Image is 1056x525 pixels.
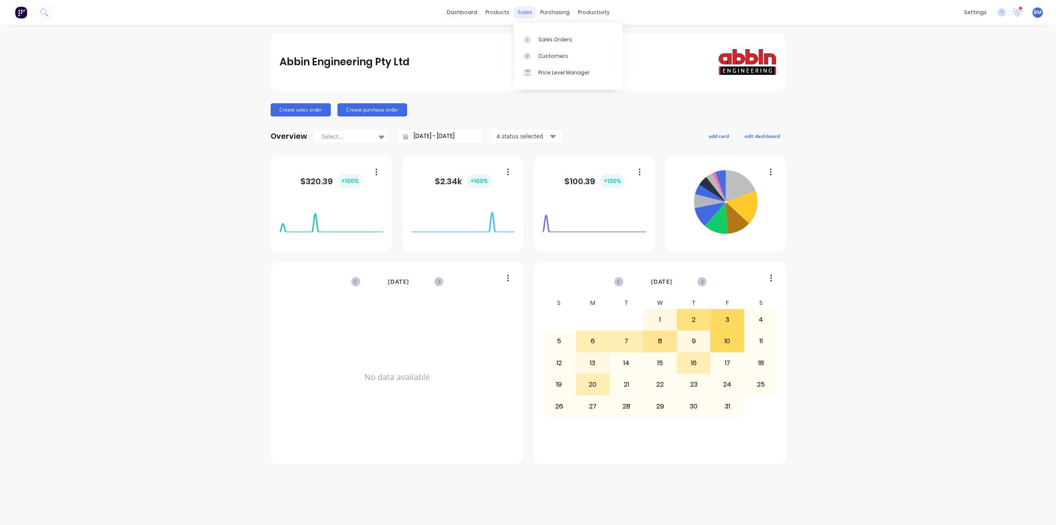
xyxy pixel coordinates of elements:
[677,309,710,330] div: 2
[677,331,710,352] div: 9
[564,174,625,188] div: $ 100.39
[481,6,514,19] div: products
[543,396,576,416] div: 26
[492,130,562,143] button: 4 status selected
[710,297,744,309] div: F
[643,331,676,352] div: 8
[1034,9,1042,16] span: BM
[271,103,331,116] button: Create sales order
[703,131,734,141] button: add card
[711,396,744,416] div: 31
[443,6,481,19] a: dashboard
[280,54,410,70] div: Abbin Engineering Pty Ltd
[538,52,568,60] div: Customers
[514,48,623,64] a: Customers
[745,309,778,330] div: 4
[576,374,609,395] div: 20
[600,174,625,188] div: + 100 %
[543,353,576,373] div: 12
[300,174,362,188] div: $ 320.39
[610,396,643,416] div: 28
[643,297,677,309] div: W
[388,277,409,286] span: [DATE]
[514,64,623,81] a: Price Level Manager
[711,374,744,395] div: 24
[610,374,643,395] div: 21
[543,374,576,395] div: 19
[271,128,307,145] div: Overview
[677,353,710,373] div: 16
[280,297,515,457] div: No data available
[610,331,643,352] div: 7
[576,297,610,309] div: M
[719,49,776,75] img: Abbin Engineering Pty Ltd
[538,69,590,76] div: Price Level Manager
[643,309,676,330] div: 1
[711,309,744,330] div: 3
[651,277,672,286] span: [DATE]
[338,174,362,188] div: + 100 %
[960,6,991,19] div: settings
[745,331,778,352] div: 11
[711,331,744,352] div: 10
[677,396,710,416] div: 30
[435,174,491,188] div: $ 2.34k
[337,103,407,116] button: Create purchase order
[677,297,711,309] div: T
[745,353,778,373] div: 18
[467,174,491,188] div: + 100 %
[643,374,676,395] div: 22
[711,353,744,373] div: 17
[514,31,623,48] a: Sales Orders
[15,6,27,19] img: Factory
[514,6,536,19] div: sales
[543,331,576,352] div: 5
[745,374,778,395] div: 25
[643,396,676,416] div: 29
[536,6,574,19] div: purchasing
[576,353,609,373] div: 13
[739,131,785,141] button: edit dashboard
[744,297,778,309] div: S
[643,353,676,373] div: 15
[677,374,710,395] div: 23
[576,396,609,416] div: 27
[542,297,576,309] div: S
[610,353,643,373] div: 14
[574,6,614,19] div: productivity
[538,36,572,43] div: Sales Orders
[610,297,643,309] div: T
[497,132,549,140] div: 4 status selected
[576,331,609,352] div: 6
